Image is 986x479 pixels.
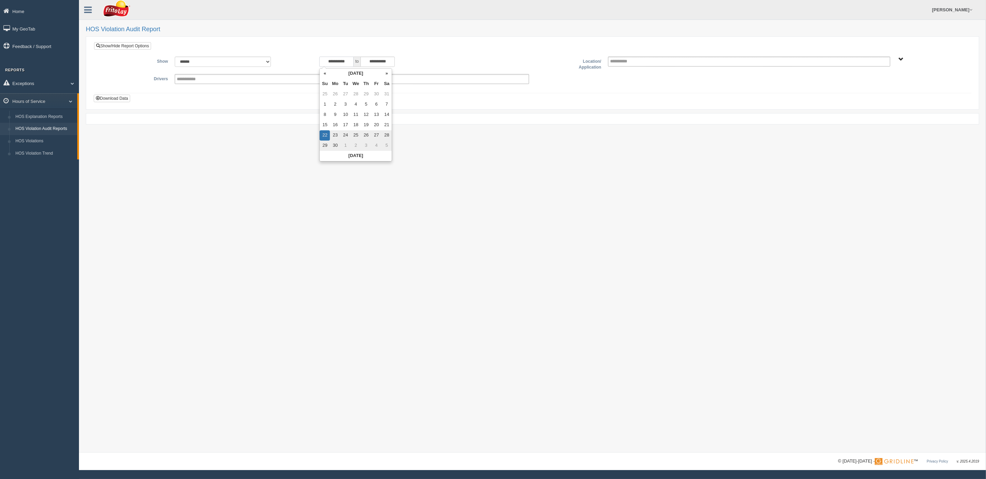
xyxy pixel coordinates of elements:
th: Fr [371,79,381,89]
th: We [351,79,361,89]
th: Su [320,79,330,89]
div: © [DATE]-[DATE] - ™ [838,458,979,465]
td: 18 [351,120,361,130]
td: 8 [320,110,330,120]
th: » [381,69,392,79]
td: 25 [351,130,361,141]
th: Mo [330,79,340,89]
td: 1 [340,141,351,151]
th: Th [361,79,371,89]
td: 4 [351,99,361,110]
td: 23 [330,130,340,141]
td: 13 [371,110,381,120]
a: HOS Violations [12,135,77,147]
td: 7 [381,99,392,110]
td: 30 [371,89,381,99]
td: 3 [340,99,351,110]
td: 27 [340,89,351,99]
td: 9 [330,110,340,120]
td: 27 [371,130,381,141]
th: [DATE] [320,151,392,161]
label: Location/ Application [532,57,605,71]
td: 25 [320,89,330,99]
span: v. 2025.4.2019 [957,459,979,463]
th: Tu [340,79,351,89]
td: 24 [340,130,351,141]
a: HOS Violation Audit Reports [12,123,77,135]
th: Sa [381,79,392,89]
td: 2 [351,141,361,151]
td: 19 [361,120,371,130]
td: 29 [320,141,330,151]
img: Gridline [875,458,914,465]
a: HOS Explanation Reports [12,111,77,123]
td: 10 [340,110,351,120]
a: HOS Violation Trend [12,147,77,160]
td: 1 [320,99,330,110]
a: Show/Hide Report Options [94,42,151,50]
td: 5 [361,99,371,110]
td: 6 [371,99,381,110]
button: Download Data [94,95,130,102]
th: [DATE] [330,69,381,79]
td: 28 [381,130,392,141]
a: Privacy Policy [927,459,948,463]
td: 29 [361,89,371,99]
td: 20 [371,120,381,130]
h2: HOS Violation Audit Report [86,26,979,33]
td: 12 [361,110,371,120]
td: 26 [361,130,371,141]
label: Show [99,57,171,65]
td: 2 [330,99,340,110]
td: 16 [330,120,340,130]
td: 28 [351,89,361,99]
td: 11 [351,110,361,120]
td: 22 [320,130,330,141]
label: Drivers [99,74,171,82]
td: 17 [340,120,351,130]
td: 14 [381,110,392,120]
td: 4 [371,141,381,151]
td: 21 [381,120,392,130]
td: 3 [361,141,371,151]
td: 15 [320,120,330,130]
td: 31 [381,89,392,99]
td: 26 [330,89,340,99]
span: to [354,57,360,67]
th: « [320,69,330,79]
td: 5 [381,141,392,151]
td: 30 [330,141,340,151]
